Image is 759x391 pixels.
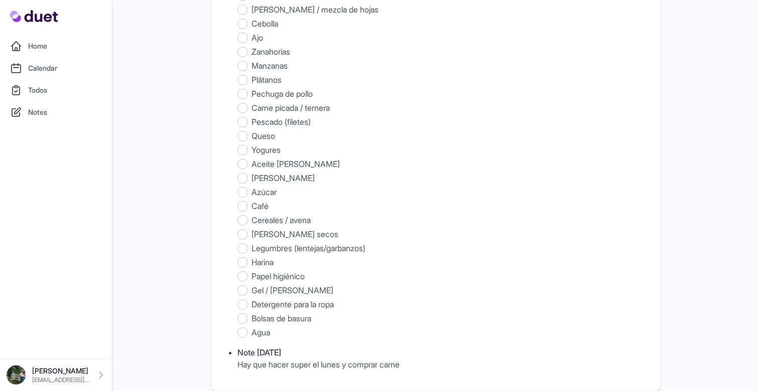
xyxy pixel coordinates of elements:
[237,358,644,370] p: Hay que hacer super el lunes y comprar carne
[237,242,644,254] li: Legumbres (lentejas/garbanzos)
[237,18,644,30] li: Cebolla
[237,256,644,268] li: Harina
[237,214,644,226] li: Cereales / avena
[237,172,644,184] li: [PERSON_NAME]
[237,298,644,310] li: Detergente para la ropa
[6,36,106,56] a: Home
[237,60,644,72] li: Manzanas
[237,32,644,44] li: Ajo
[32,366,90,376] p: [PERSON_NAME]
[237,346,644,358] div: Note [DATE]
[237,158,644,170] li: Aceite [PERSON_NAME]
[237,4,644,16] li: [PERSON_NAME] / mezcla de hojas
[237,74,644,86] li: Plátanos
[237,102,644,114] li: Carne picada / ternera
[237,144,644,156] li: Yogures
[6,365,26,385] img: DSC08576_Original.jpeg
[237,312,644,324] li: Bolsas de basura
[237,88,644,100] li: Pechuga de pollo
[237,200,644,212] li: Café
[237,284,644,296] li: Gel / [PERSON_NAME]
[237,228,644,240] li: [PERSON_NAME] secos
[6,365,106,385] a: [PERSON_NAME] [EMAIL_ADDRESS][DOMAIN_NAME]
[237,130,644,142] li: Queso
[237,270,644,282] li: Papel higiénico
[237,186,644,198] li: Azúcar
[237,116,644,128] li: Pescado (filetes)
[237,326,644,338] li: Agua
[237,46,644,58] li: Zanahorias
[6,58,106,78] a: Calendar
[6,80,106,100] a: Todos
[32,376,90,384] p: [EMAIL_ADDRESS][DOMAIN_NAME]
[6,102,106,122] a: Notes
